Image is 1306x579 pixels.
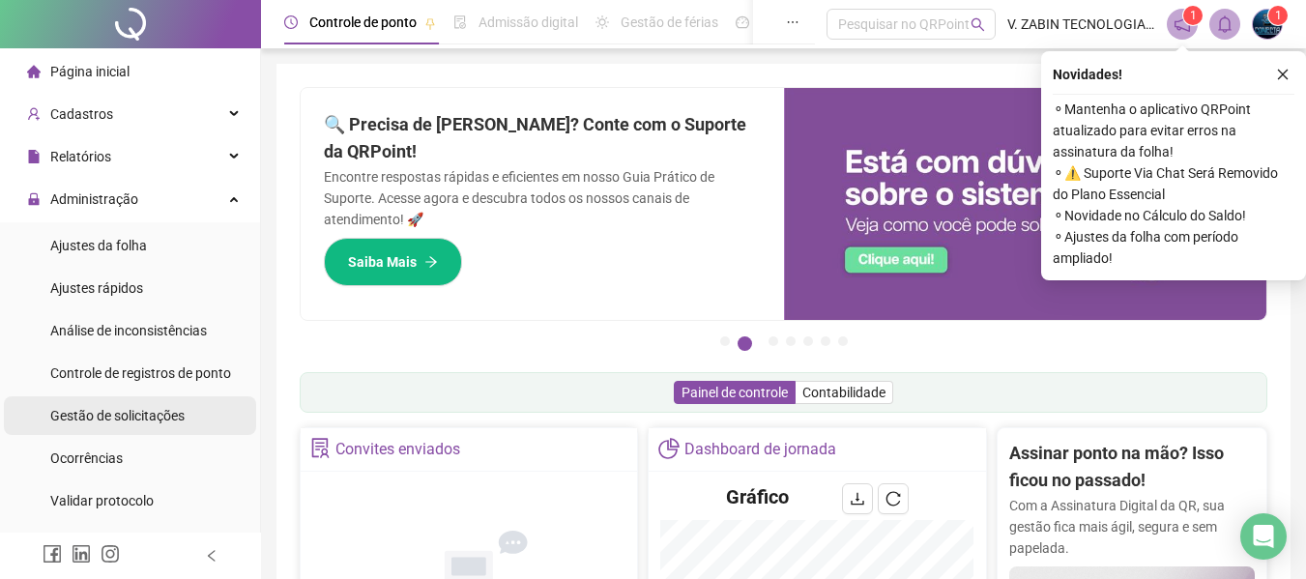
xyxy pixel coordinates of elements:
span: arrow-right [424,255,438,269]
button: 7 [838,336,848,346]
span: left [205,549,218,563]
span: download [850,491,865,507]
span: close [1276,68,1290,81]
img: 8920 [1253,10,1282,39]
span: lock [27,192,41,206]
sup: 1 [1183,6,1203,25]
span: Validar protocolo [50,493,154,508]
p: Encontre respostas rápidas e eficientes em nosso Guia Prático de Suporte. Acesse agora e descubra... [324,166,761,230]
div: Open Intercom Messenger [1240,513,1287,560]
span: Admissão digital [479,14,578,30]
sup: Atualize o seu contato no menu Meus Dados [1268,6,1288,25]
span: Relatórios [50,149,111,164]
span: Ajustes rápidos [50,280,143,296]
span: instagram [101,544,120,564]
span: sun [595,15,609,29]
span: home [27,65,41,78]
span: reload [885,491,901,507]
span: Controle de registros de ponto [50,365,231,381]
span: dashboard [736,15,749,29]
span: Ajustes da folha [50,238,147,253]
span: 1 [1275,9,1282,22]
span: Controle de ponto [309,14,417,30]
span: ⚬ Ajustes da folha com período ampliado! [1053,226,1294,269]
span: facebook [43,544,62,564]
span: Análise de inconsistências [50,323,207,338]
h2: 🔍 Precisa de [PERSON_NAME]? Conte com o Suporte da QRPoint! [324,111,761,166]
span: Gestão de solicitações [50,408,185,423]
span: solution [310,438,331,458]
img: banner%2F0cf4e1f0-cb71-40ef-aa93-44bd3d4ee559.png [784,88,1267,320]
span: Cadastros [50,106,113,122]
span: Novidades ! [1053,64,1122,85]
button: 1 [720,336,730,346]
h4: Gráfico [726,483,789,510]
span: ellipsis [786,15,799,29]
span: notification [1174,15,1191,33]
span: pushpin [424,17,436,29]
span: Contabilidade [802,385,885,400]
button: 4 [786,336,796,346]
span: Painel de controle [682,385,788,400]
span: bell [1216,15,1233,33]
span: ⚬ ⚠️ Suporte Via Chat Será Removido do Plano Essencial [1053,162,1294,205]
p: Com a Assinatura Digital da QR, sua gestão fica mais ágil, segura e sem papelada. [1009,495,1255,559]
span: Gestão de férias [621,14,718,30]
span: clock-circle [284,15,298,29]
span: file-done [453,15,467,29]
button: Saiba Mais [324,238,462,286]
h2: Assinar ponto na mão? Isso ficou no passado! [1009,440,1255,495]
div: Dashboard de jornada [684,433,836,466]
span: Administração [50,191,138,207]
span: ⚬ Mantenha o aplicativo QRPoint atualizado para evitar erros na assinatura da folha! [1053,99,1294,162]
span: Ocorrências [50,450,123,466]
span: file [27,150,41,163]
button: 3 [769,336,778,346]
span: linkedin [72,544,91,564]
span: user-add [27,107,41,121]
span: search [971,17,985,32]
div: Convites enviados [335,433,460,466]
span: Página inicial [50,64,130,79]
span: 1 [1190,9,1197,22]
button: 6 [821,336,830,346]
span: ⚬ Novidade no Cálculo do Saldo! [1053,205,1294,226]
span: pie-chart [658,438,679,458]
span: V. ZABIN TECNOLOGIA E COMÉRCIO EIRRELLI [1007,14,1155,35]
span: Saiba Mais [348,251,417,273]
button: 5 [803,336,813,346]
button: 2 [738,336,752,351]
